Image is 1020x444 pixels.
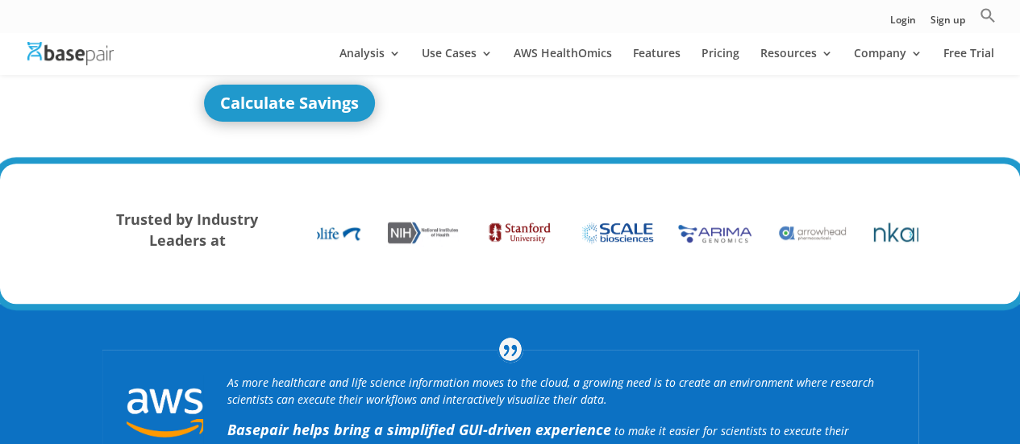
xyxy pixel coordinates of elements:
[27,42,114,65] img: Basepair
[422,48,493,75] a: Use Cases
[339,48,401,75] a: Analysis
[760,48,833,75] a: Resources
[930,15,965,32] a: Sign up
[116,210,258,250] strong: Trusted by Industry Leaders at
[939,363,1001,425] iframe: Drift Widget Chat Controller
[227,420,611,439] strong: Basepair helps bring a simplified GUI-driven experience
[943,48,994,75] a: Free Trial
[514,48,612,75] a: AWS HealthOmics
[854,48,922,75] a: Company
[980,7,996,32] a: Search Icon Link
[204,85,375,122] a: Calculate Savings
[980,7,996,23] svg: Search
[890,15,916,32] a: Login
[227,375,874,407] i: As more healthcare and life science information moves to the cloud, a growing need is to create a...
[633,48,681,75] a: Features
[702,48,739,75] a: Pricing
